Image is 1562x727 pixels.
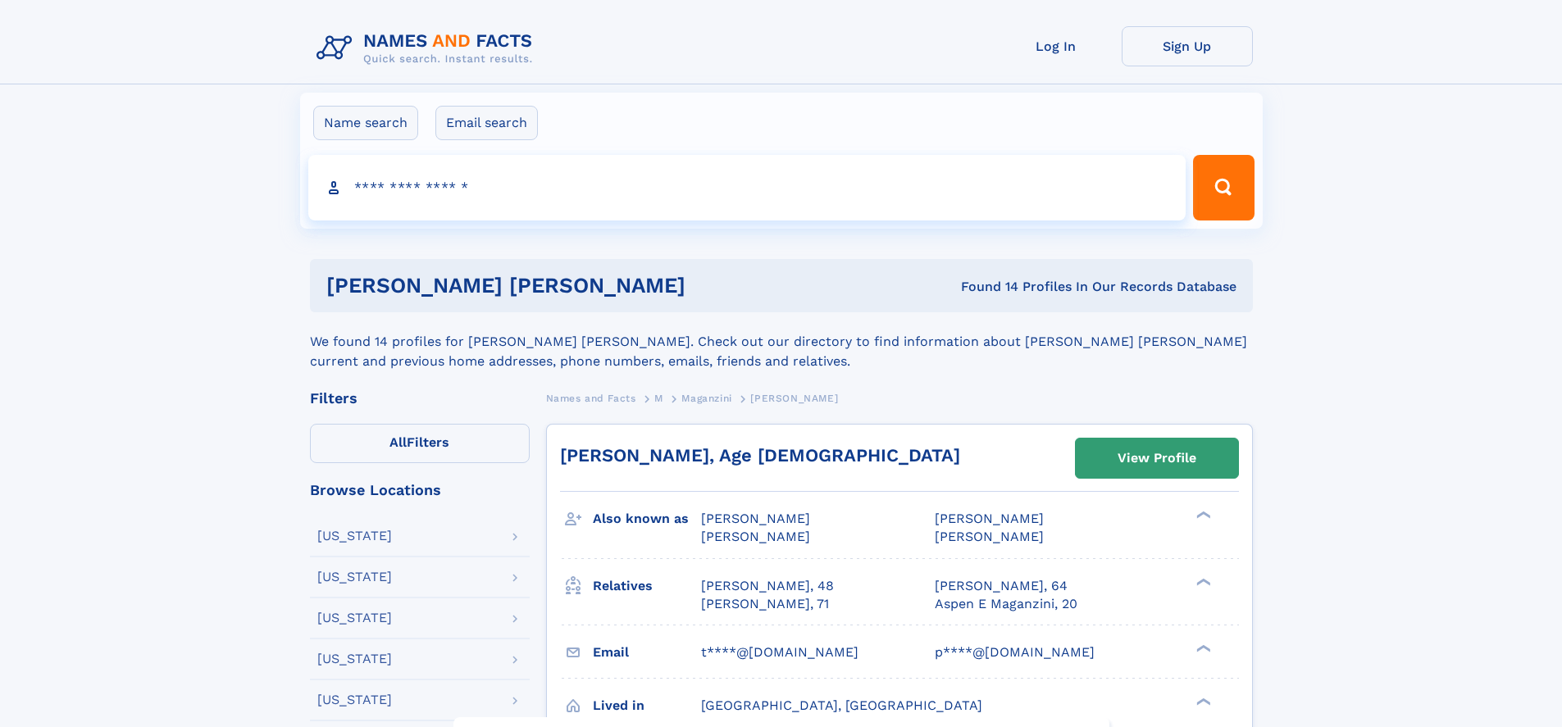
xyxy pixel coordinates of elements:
[654,388,663,408] a: M
[435,106,538,140] label: Email search
[593,572,701,600] h3: Relatives
[935,529,1044,544] span: [PERSON_NAME]
[389,434,407,450] span: All
[823,278,1236,296] div: Found 14 Profiles In Our Records Database
[681,393,731,404] span: Maganzini
[593,692,701,720] h3: Lived in
[310,483,530,498] div: Browse Locations
[308,155,1186,220] input: search input
[935,577,1068,595] a: [PERSON_NAME], 64
[1192,510,1212,520] div: ❯
[750,393,838,404] span: [PERSON_NAME]
[310,424,530,463] label: Filters
[654,393,663,404] span: M
[701,577,834,595] a: [PERSON_NAME], 48
[1192,696,1212,707] div: ❯
[681,388,731,408] a: Maganzini
[1122,26,1253,66] a: Sign Up
[701,511,810,526] span: [PERSON_NAME]
[1076,438,1238,478] a: View Profile
[317,652,392,666] div: [US_STATE]
[701,595,829,613] a: [PERSON_NAME], 71
[313,106,418,140] label: Name search
[701,529,810,544] span: [PERSON_NAME]
[546,388,636,408] a: Names and Facts
[1193,155,1254,220] button: Search Button
[560,445,960,466] a: [PERSON_NAME], Age [DEMOGRAPHIC_DATA]
[1192,576,1212,587] div: ❯
[1118,439,1196,477] div: View Profile
[935,511,1044,526] span: [PERSON_NAME]
[990,26,1122,66] a: Log In
[317,611,392,625] div: [US_STATE]
[593,505,701,533] h3: Also known as
[310,391,530,406] div: Filters
[935,595,1077,613] a: Aspen E Maganzini, 20
[317,693,392,707] div: [US_STATE]
[310,312,1253,371] div: We found 14 profiles for [PERSON_NAME] [PERSON_NAME]. Check out our directory to find information...
[317,529,392,543] div: [US_STATE]
[701,697,982,713] span: [GEOGRAPHIC_DATA], [GEOGRAPHIC_DATA]
[1192,643,1212,653] div: ❯
[326,275,823,296] h1: [PERSON_NAME] [PERSON_NAME]
[593,638,701,666] h3: Email
[317,570,392,584] div: [US_STATE]
[310,26,546,70] img: Logo Names and Facts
